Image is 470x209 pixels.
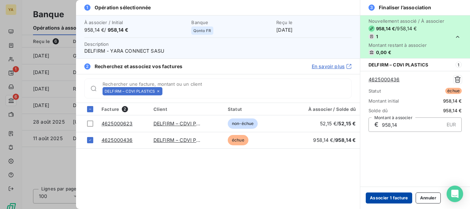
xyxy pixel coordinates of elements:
[84,41,109,47] span: Description
[445,88,462,94] span: échue
[286,106,356,112] div: À associer / Solde dû
[95,4,151,11] span: Opération sélectionnée
[228,118,258,129] span: non-échue
[84,4,90,11] span: 1
[443,98,462,104] span: 958,14 €
[368,88,381,94] span: Statut
[153,137,217,143] a: DELFIRM – CDVI PLASTICS
[153,106,220,112] div: Client
[84,20,187,25] span: À associer / Initial
[312,63,352,70] a: En savoir plus
[368,76,400,83] a: 4625000436
[84,27,187,33] span: 958,14 € /
[108,27,128,33] span: 958,14 €
[368,62,428,67] span: DELFIRM – CDVI PLASTICS
[456,62,462,68] span: 1
[376,50,391,55] span: 0,00 €
[447,186,463,202] div: Open Intercom Messenger
[228,106,277,112] div: Statut
[416,192,441,203] button: Annuler
[379,4,431,11] span: Finaliser l’association
[193,29,211,33] span: Qonto FR
[368,4,375,11] span: 3
[320,121,356,126] span: 52,15 € /
[376,34,378,39] span: 1
[368,98,399,104] span: Montant initial
[335,137,356,143] span: 958,14 €
[191,20,272,25] span: Banque
[102,137,133,143] a: 4625000436
[95,63,182,70] span: Recherchez et associez vos factures
[368,108,388,113] span: Solde dû
[395,25,417,32] span: / 958,14 €
[102,106,145,112] div: Facture
[105,89,155,93] span: DELFIRM – CDVI PLASTICS
[122,106,128,112] span: 2
[376,26,395,31] span: 958,14 €
[102,121,133,126] a: 4625000623
[228,135,248,145] span: échue
[84,48,352,54] span: DELFIRM - YARA CONNECT SASU
[368,42,444,48] span: Montant restant à associer
[338,121,356,126] span: 52,15 €
[276,20,352,25] span: Reçu le
[366,192,412,203] button: Associer 1 facture
[368,18,444,24] span: Nouvellement associé / À associer
[313,137,356,143] span: 958,14 € /
[165,88,351,95] input: placeholder
[276,20,352,33] div: [DATE]
[443,108,462,113] span: 958,14 €
[84,63,90,70] span: 2
[153,121,217,126] a: DELFIRM – CDVI PLASTICS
